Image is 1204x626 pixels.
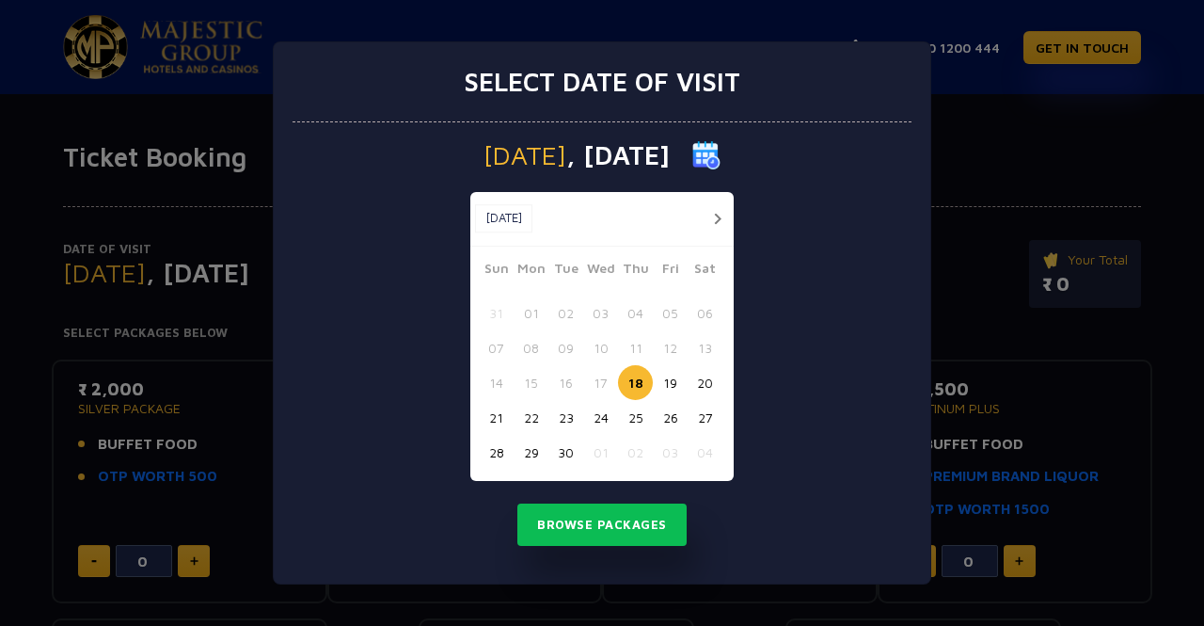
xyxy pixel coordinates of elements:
[583,400,618,435] button: 24
[566,142,670,169] span: , [DATE]
[618,258,653,284] span: Thu
[618,365,653,400] button: 18
[653,296,688,330] button: 05
[548,330,583,365] button: 09
[618,296,653,330] button: 04
[583,435,618,470] button: 01
[653,435,688,470] button: 03
[692,141,721,169] img: calender icon
[688,435,722,470] button: 04
[688,330,722,365] button: 13
[483,142,566,169] span: [DATE]
[514,400,548,435] button: 22
[548,435,583,470] button: 30
[653,365,688,400] button: 19
[618,435,653,470] button: 02
[548,400,583,435] button: 23
[479,258,514,284] span: Sun
[688,296,722,330] button: 06
[688,365,722,400] button: 20
[688,258,722,284] span: Sat
[514,330,548,365] button: 08
[464,66,740,98] h3: Select date of visit
[583,258,618,284] span: Wed
[514,365,548,400] button: 15
[479,330,514,365] button: 07
[548,258,583,284] span: Tue
[548,296,583,330] button: 02
[583,296,618,330] button: 03
[653,258,688,284] span: Fri
[583,330,618,365] button: 10
[618,330,653,365] button: 11
[517,504,687,547] button: Browse Packages
[479,435,514,470] button: 28
[514,296,548,330] button: 01
[475,204,532,233] button: [DATE]
[479,365,514,400] button: 14
[653,330,688,365] button: 12
[618,400,653,435] button: 25
[653,400,688,435] button: 26
[583,365,618,400] button: 17
[514,258,548,284] span: Mon
[479,296,514,330] button: 31
[514,435,548,470] button: 29
[548,365,583,400] button: 16
[688,400,722,435] button: 27
[479,400,514,435] button: 21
